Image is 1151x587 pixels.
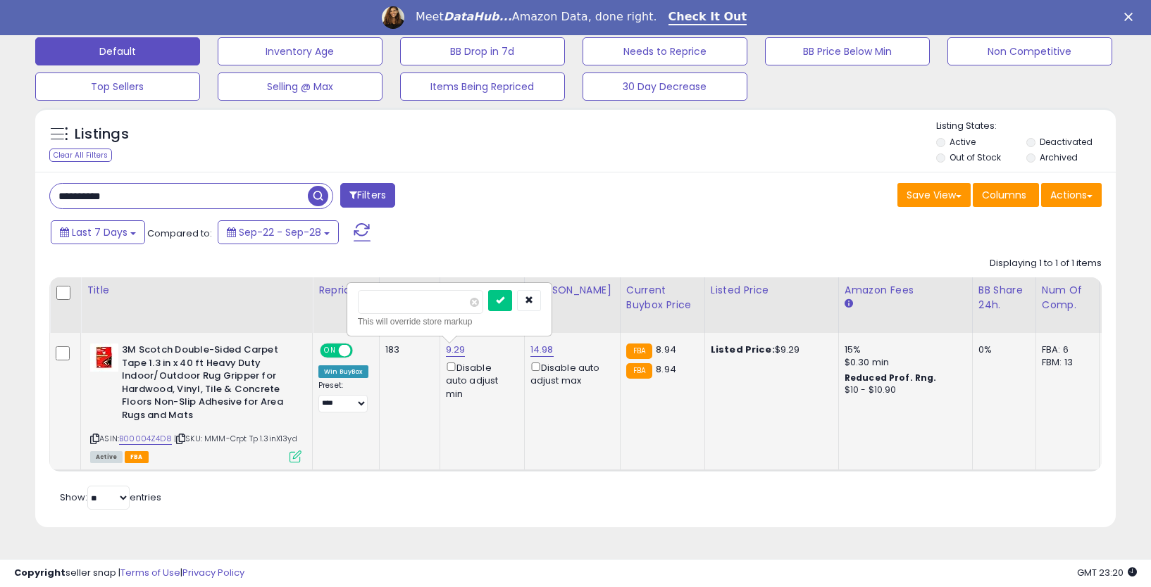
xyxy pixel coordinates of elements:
button: Save View [897,183,971,207]
a: 9.29 [446,343,466,357]
b: Reduced Prof. Rng. [845,372,937,384]
div: BB Share 24h. [978,283,1030,313]
a: 14.98 [530,343,554,357]
p: Listing States: [936,120,1116,133]
div: 15% [845,343,962,356]
div: FBM: 13 [1042,356,1088,369]
button: BB Drop in 7d [400,37,565,65]
span: ON [321,345,339,357]
span: | SKU: MMM-Crpt Tp 1.3inX13yd [174,433,297,444]
img: Profile image for Georgie [382,6,404,29]
span: 8.94 [656,343,676,356]
button: BB Price Below Min [765,37,930,65]
button: Selling @ Max [218,72,382,101]
button: Non Competitive [947,37,1112,65]
button: Last 7 Days [51,220,145,244]
b: Listed Price: [711,343,775,356]
div: Displaying 1 to 1 of 1 items [990,257,1102,270]
div: This will override store markup [358,315,541,329]
span: 2025-10-7 23:20 GMT [1077,566,1137,579]
a: Terms of Use [120,566,180,579]
span: OFF [351,345,373,357]
button: Top Sellers [35,72,200,101]
a: Check It Out [668,10,747,25]
img: 41pA9iCigYL._SL40_.jpg [90,343,118,372]
div: Meet Amazon Data, done right. [416,10,657,24]
strong: Copyright [14,566,66,579]
b: 3M Scotch Double-Sided Carpet Tape 1.3 in x 40 ft Heavy Duty Indoor/Outdoor Rug Gripper for Hardw... [122,343,293,425]
button: Columns [973,183,1039,207]
div: Disable auto adjust max [530,360,609,387]
a: B00004Z4D8 [119,433,172,445]
button: Items Being Repriced [400,72,565,101]
small: FBA [626,343,652,359]
div: FBA: 6 [1042,343,1088,356]
div: 0% [978,343,1025,356]
button: Filters [340,183,395,208]
div: Num of Comp. [1042,283,1093,313]
label: Deactivated [1040,136,1093,148]
div: ASIN: [90,343,301,461]
span: Compared to: [147,227,212,240]
button: Needs to Reprice [583,37,747,65]
div: [PERSON_NAME] [530,283,614,298]
div: Close [1124,13,1138,21]
div: seller snap | | [14,567,244,580]
label: Active [950,136,976,148]
div: Win BuyBox [318,365,368,378]
label: Out of Stock [950,151,1001,163]
a: Privacy Policy [182,566,244,579]
span: Columns [982,188,1026,202]
div: Preset: [318,381,368,412]
h5: Listings [75,125,129,144]
span: FBA [125,451,149,463]
div: Listed Price [711,283,833,298]
div: $0.30 min [845,356,962,369]
i: DataHub... [444,10,512,23]
div: $9.29 [711,343,828,356]
button: Default [35,37,200,65]
div: Repricing [318,283,373,298]
div: Current Buybox Price [626,283,699,313]
span: All listings currently available for purchase on Amazon [90,451,123,463]
div: $10 - $10.90 [845,384,962,396]
span: Sep-22 - Sep-28 [239,225,321,239]
span: 8.94 [656,362,676,376]
button: Sep-22 - Sep-28 [218,220,339,244]
small: Amazon Fees. [845,298,853,310]
div: Amazon Fees [845,283,966,298]
div: Disable auto adjust min [446,360,514,400]
div: Title [87,283,306,298]
div: Clear All Filters [49,149,112,162]
button: Inventory Age [218,37,382,65]
button: 30 Day Decrease [583,72,747,101]
span: Show: entries [60,491,161,504]
small: FBA [626,363,652,379]
button: Actions [1041,183,1102,207]
div: 183 [385,343,429,356]
span: Last 7 Days [72,225,127,239]
label: Archived [1040,151,1078,163]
